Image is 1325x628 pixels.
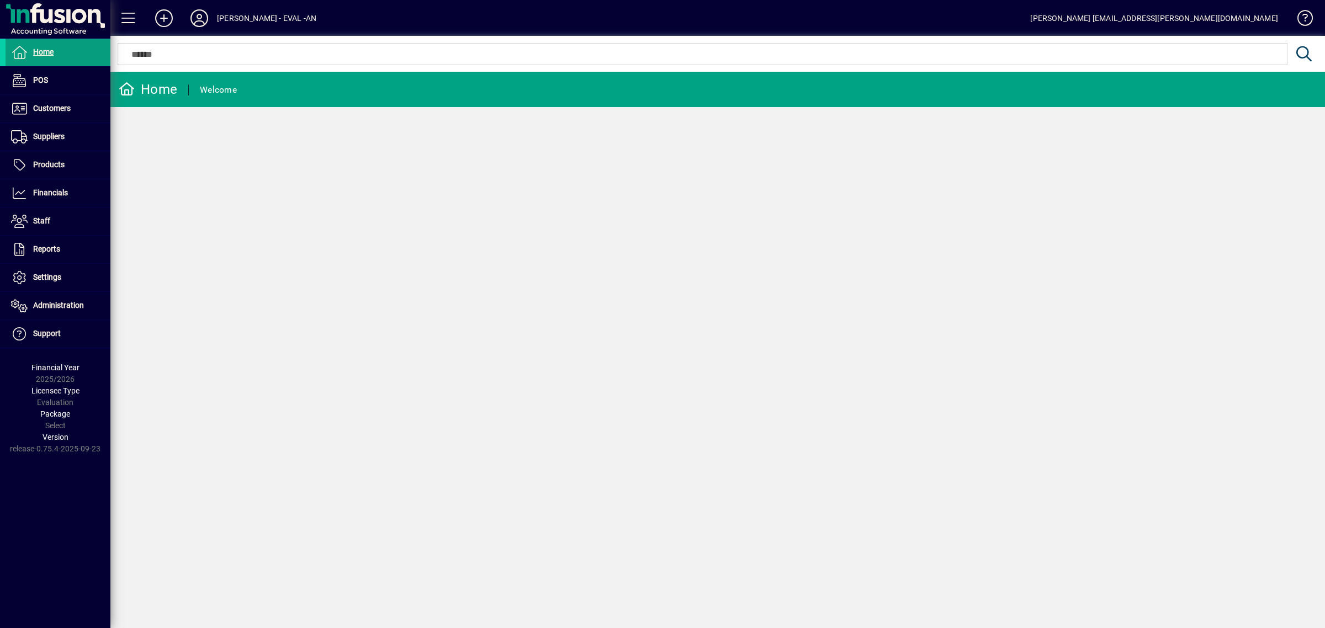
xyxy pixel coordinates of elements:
[146,8,182,28] button: Add
[33,244,60,253] span: Reports
[31,386,79,395] span: Licensee Type
[33,329,61,338] span: Support
[40,409,70,418] span: Package
[217,9,316,27] div: [PERSON_NAME] - EVAL -AN
[33,76,48,84] span: POS
[6,123,110,151] a: Suppliers
[33,273,61,281] span: Settings
[1289,2,1311,38] a: Knowledge Base
[6,320,110,348] a: Support
[33,104,71,113] span: Customers
[6,179,110,207] a: Financials
[6,207,110,235] a: Staff
[31,363,79,372] span: Financial Year
[182,8,217,28] button: Profile
[6,151,110,179] a: Products
[200,81,237,99] div: Welcome
[6,264,110,291] a: Settings
[33,47,54,56] span: Home
[33,301,84,310] span: Administration
[1030,9,1278,27] div: [PERSON_NAME] [EMAIL_ADDRESS][PERSON_NAME][DOMAIN_NAME]
[6,67,110,94] a: POS
[119,81,177,98] div: Home
[6,292,110,320] a: Administration
[33,188,68,197] span: Financials
[33,216,50,225] span: Staff
[43,433,68,441] span: Version
[33,132,65,141] span: Suppliers
[6,236,110,263] a: Reports
[33,160,65,169] span: Products
[6,95,110,123] a: Customers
